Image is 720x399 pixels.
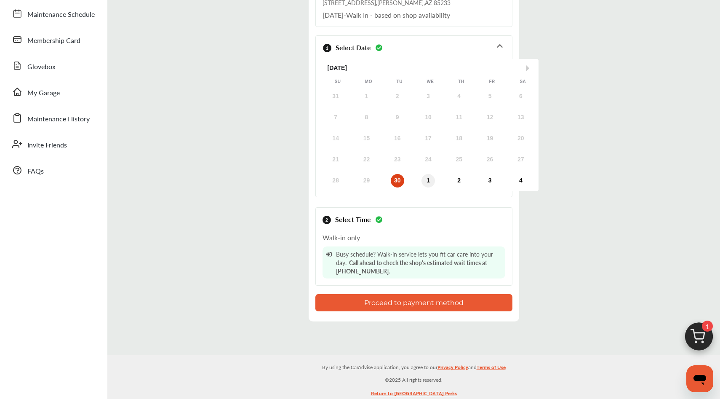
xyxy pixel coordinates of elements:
div: Choose Tuesday, September 30th, 2025 [391,174,404,187]
div: Walk-in only [323,228,505,278]
div: Not available Monday, September 8th, 2025 [360,111,373,124]
div: Not available Saturday, September 13th, 2025 [514,111,528,124]
img: cart_icon.3d0951e8.svg [679,319,719,359]
a: Maintenance History [8,107,99,129]
div: Choose Saturday, October 4th, 2025 [514,174,528,187]
div: Not available Friday, September 12th, 2025 [483,111,497,124]
div: Not available Monday, September 1st, 2025 [360,90,373,103]
div: Not available Wednesday, September 24th, 2025 [421,153,435,166]
span: Maintenance Schedule [27,9,95,20]
div: Not available Tuesday, September 16th, 2025 [391,132,404,145]
iframe: Button to launch messaging window [686,365,713,392]
span: My Garage [27,88,60,99]
div: Select Time [323,214,505,224]
div: Not available Friday, September 26th, 2025 [483,153,497,166]
div: Choose Thursday, October 2nd, 2025 [452,174,466,187]
a: Privacy Policy [437,362,468,375]
div: Choose Friday, October 3rd, 2025 [483,174,497,187]
div: Not available Tuesday, September 2nd, 2025 [391,90,404,103]
div: Not available Thursday, September 11th, 2025 [452,111,466,124]
button: Next Month [526,65,532,71]
div: Not available Friday, September 19th, 2025 [483,132,497,145]
span: Maintenance History [27,114,90,125]
span: - [344,10,346,20]
div: Not available Wednesday, September 17th, 2025 [421,132,435,145]
a: Glovebox [8,55,99,77]
div: Not available Saturday, September 20th, 2025 [514,132,528,145]
div: Not available Tuesday, September 23rd, 2025 [391,153,404,166]
div: Not available Saturday, September 27th, 2025 [514,153,528,166]
span: 1 [702,321,713,332]
div: Not available Thursday, September 4th, 2025 [452,90,466,103]
a: FAQs [8,159,99,181]
p: By using the CarAdvise application, you agree to our and [107,362,720,371]
a: Invite Friends [8,133,99,155]
div: We [426,79,435,85]
div: Choose Wednesday, October 1st, 2025 [421,174,435,187]
span: FAQs [27,166,44,177]
div: Not available Sunday, September 21st, 2025 [329,153,342,166]
div: Not available Monday, September 29th, 2025 [360,174,373,187]
span: Invite Friends [27,140,67,151]
div: Not available Thursday, September 25th, 2025 [452,153,466,166]
div: Fr [488,79,496,85]
div: Sa [519,79,527,85]
div: Walk In - based on shop availability [323,10,450,20]
div: Not available Monday, September 15th, 2025 [360,132,373,145]
div: Select Date [323,39,505,56]
button: Proceed to payment method [315,294,512,311]
div: Not available Monday, September 22nd, 2025 [360,153,373,166]
a: My Garage [8,81,99,103]
div: 2 [323,216,331,224]
div: Not available Thursday, September 18th, 2025 [452,132,466,145]
div: Not available Tuesday, September 9th, 2025 [391,111,404,124]
div: [DATE] [323,64,539,72]
div: Mo [364,79,373,85]
div: Tu [395,79,404,85]
a: Terms of Use [477,362,506,375]
div: 1 [323,44,331,52]
span: Membership Card [27,35,80,46]
div: Not available Sunday, September 28th, 2025 [329,174,342,187]
div: Su [333,79,342,85]
span: [DATE] [323,10,344,20]
div: month 2025-09 [320,88,536,189]
a: Membership Card [8,29,99,51]
div: Th [457,79,465,85]
span: Glovebox [27,62,56,72]
div: Not available Friday, September 5th, 2025 [483,90,497,103]
div: Not available Wednesday, September 3rd, 2025 [421,90,435,103]
a: Maintenance Schedule [8,3,99,24]
div: Not available Saturday, September 6th, 2025 [514,90,528,103]
div: Busy schedule? Walk-in service lets you fit car care into your day. [323,246,505,278]
div: Not available Sunday, September 7th, 2025 [329,111,342,124]
div: Not available Sunday, September 14th, 2025 [329,132,342,145]
div: Not available Wednesday, September 10th, 2025 [421,111,435,124]
div: Not available Sunday, August 31st, 2025 [329,90,342,103]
